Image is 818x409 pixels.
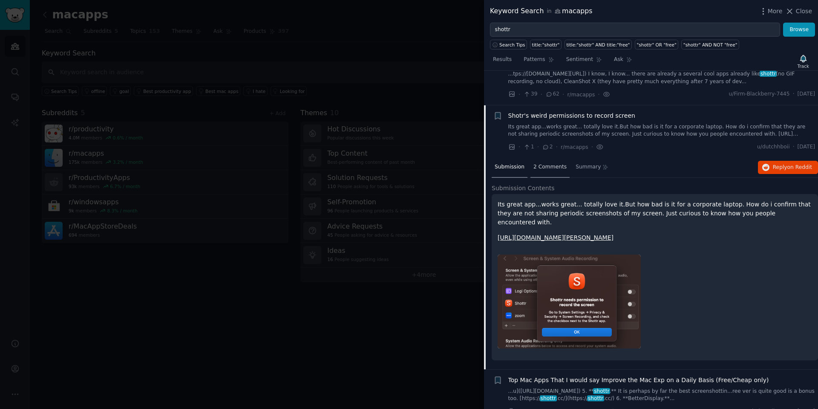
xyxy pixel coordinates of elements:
[490,23,780,37] input: Try a keyword related to your business
[490,40,527,49] button: Search Tips
[681,40,739,49] a: "shottr" AND NOT "free"
[530,40,562,49] a: title:"shottr"
[611,53,635,70] a: Ask
[540,395,557,401] span: shottr
[490,6,593,17] div: Keyword Search macapps
[637,42,676,48] div: "shottr" OR "free"
[508,111,635,120] a: Shotr's weird permissions to record screen
[757,143,790,151] span: u/dutchhboii
[798,143,815,151] span: [DATE]
[556,142,558,151] span: ·
[614,56,623,64] span: Ask
[796,7,812,16] span: Close
[518,90,520,99] span: ·
[783,23,815,37] button: Browse
[498,200,812,227] p: Its great app...works great... totally love it.But how bad is it for a corporate laptop. How do i...
[798,90,815,98] span: [DATE]
[793,143,795,151] span: ·
[508,123,815,138] a: Its great app...works great... totally love it.But how bad is it for a corporate laptop. How do i...
[567,92,595,98] span: r/macapps
[545,90,559,98] span: 62
[591,142,593,151] span: ·
[498,255,641,348] img: Shotr's weird permissions to record screen
[758,161,818,174] button: Replyon Reddit
[523,143,534,151] span: 1
[683,42,737,48] div: "shottr" AND NOT "free"
[524,56,545,64] span: Patterns
[492,184,555,193] span: Submission Contents
[495,163,524,171] span: Submission
[598,90,599,99] span: ·
[785,7,812,16] button: Close
[547,8,551,15] span: in
[566,42,630,48] div: title:"shottr" AND title:"free"
[562,90,564,99] span: ·
[499,42,525,48] span: Search Tips
[508,70,815,85] a: ...tps://[DOMAIN_NAME][URL]) I know, I know... there are already a several cool apps already like...
[498,234,613,241] a: [URL][DOMAIN_NAME][PERSON_NAME]
[541,90,542,99] span: ·
[593,388,610,394] span: shottr
[532,42,560,48] div: title:"shottr"
[587,395,604,401] span: shottr
[523,90,537,98] span: 39
[563,53,605,70] a: Sentiment
[493,56,512,64] span: Results
[521,53,557,70] a: Patterns
[793,90,795,98] span: ·
[518,142,520,151] span: ·
[508,376,769,385] a: Top Mac Apps That I would say Improve the Mac Exp on a Daily Basis (Free/Cheap only)
[795,52,812,70] button: Track
[561,144,588,150] span: r/macapps
[759,7,783,16] button: More
[537,142,539,151] span: ·
[729,90,790,98] span: u/Firm-Blackberry-7445
[576,163,601,171] span: Summary
[542,143,553,151] span: 2
[635,40,678,49] a: "shottr" OR "free"
[773,164,812,171] span: Reply
[566,56,593,64] span: Sentiment
[798,63,809,69] div: Track
[490,53,515,70] a: Results
[787,164,812,170] span: on Reddit
[508,388,815,403] a: ...u]([URL][DOMAIN_NAME]) 5. **shottr.** It is perhaps by far the best screenshottin...ree ver is...
[768,7,783,16] span: More
[533,163,567,171] span: 2 Comments
[565,40,632,49] a: title:"shottr" AND title:"free"
[760,71,777,77] span: shottr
